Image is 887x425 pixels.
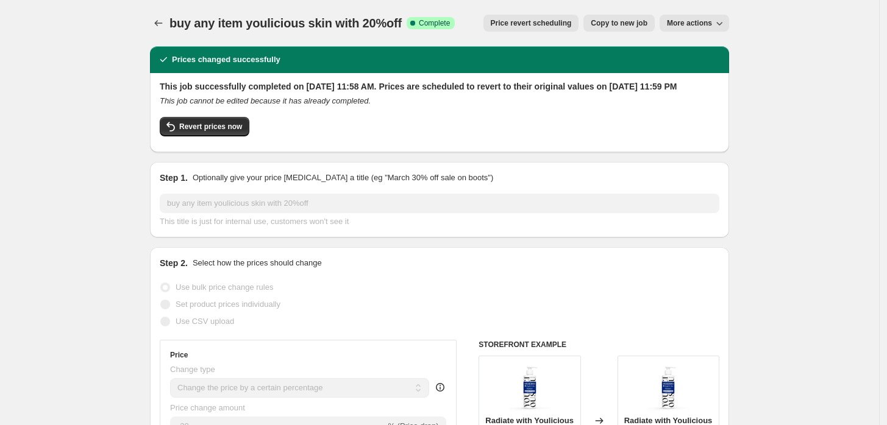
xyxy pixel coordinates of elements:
[170,350,188,360] h3: Price
[170,403,245,412] span: Price change amount
[160,172,188,184] h2: Step 1.
[160,217,349,226] span: This title is just for internal use, customers won't see it
[179,122,242,132] span: Revert prices now
[160,96,371,105] i: This job cannot be edited because it has already completed.
[591,18,647,28] span: Copy to new job
[505,362,554,411] img: radiate-with-youlicious-bright-glow-cleanser-purify-brighten-and-illuminate-skin-daily-9776187_80...
[169,16,402,30] span: buy any item youlicious skin with 20%off
[160,194,719,213] input: 30% off holiday sale
[170,365,215,374] span: Change type
[172,54,280,66] h2: Prices changed successfully
[419,18,450,28] span: Complete
[660,15,729,32] button: More actions
[434,381,446,393] div: help
[479,340,719,349] h6: STOREFRONT EXAMPLE
[667,18,712,28] span: More actions
[491,18,572,28] span: Price revert scheduling
[176,283,273,292] span: Use bulk price change rules
[583,15,655,32] button: Copy to new job
[644,362,693,411] img: radiate-with-youlicious-bright-glow-cleanser-purify-brighten-and-illuminate-skin-daily-9776187_80...
[160,117,249,136] button: Revert prices now
[176,317,234,326] span: Use CSV upload
[160,257,188,269] h2: Step 2.
[176,300,280,309] span: Set product prices individually
[193,172,493,184] p: Optionally give your price [MEDICAL_DATA] a title (eg "March 30% off sale on boots")
[150,15,167,32] button: Price change jobs
[483,15,579,32] button: Price revert scheduling
[193,257,322,269] p: Select how the prices should change
[160,80,719,93] h2: This job successfully completed on [DATE] 11:58 AM. Prices are scheduled to revert to their origi...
